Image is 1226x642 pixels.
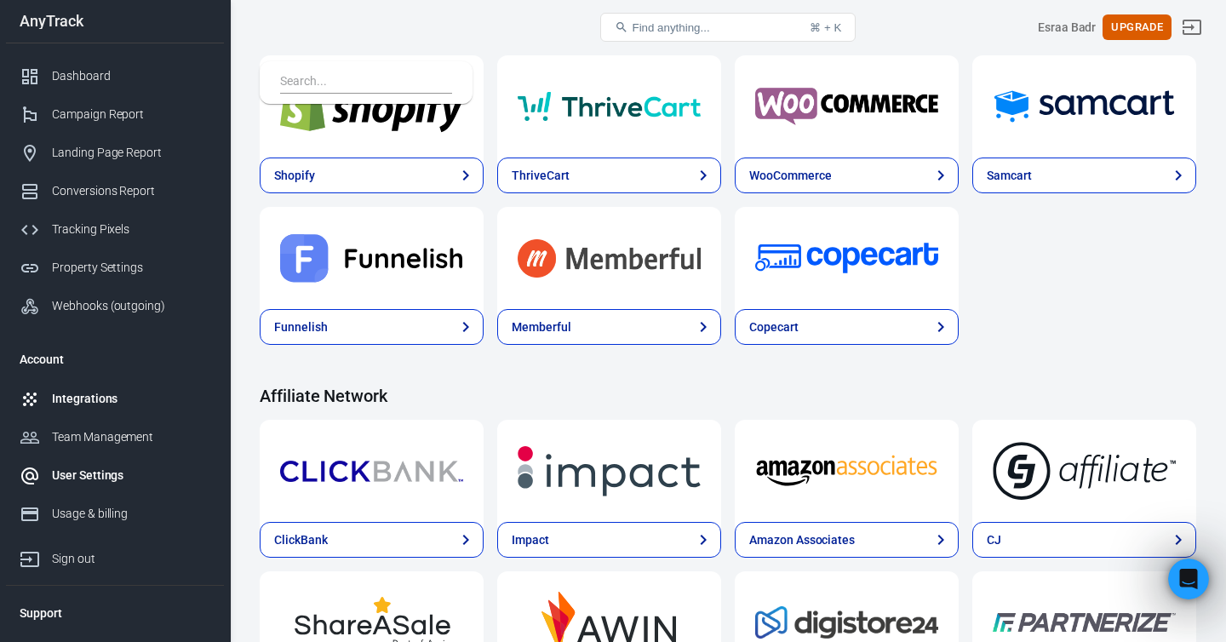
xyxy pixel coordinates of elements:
[497,522,721,558] a: Impact
[6,14,224,29] div: AnyTrack
[52,67,210,85] div: Dashboard
[497,309,721,345] a: Memberful
[755,76,938,137] img: WooCommerce
[6,593,224,633] li: Support
[260,386,1196,406] h4: Affiliate Network
[987,167,1032,185] div: Samcart
[260,207,484,309] a: Funnelish
[497,55,721,158] a: ThriveCart
[1172,7,1212,48] a: Sign out
[749,531,855,549] div: Amazon Associates
[52,390,210,408] div: Integrations
[755,440,938,502] img: Amazon Associates
[274,167,315,185] div: Shopify
[52,467,210,484] div: User Settings
[972,420,1196,522] a: CJ
[6,134,224,172] a: Landing Page Report
[52,221,210,238] div: Tracking Pixels
[52,428,210,446] div: Team Management
[1168,559,1209,599] iframe: Intercom live chat
[52,550,210,568] div: Sign out
[518,440,701,502] img: Impact
[512,167,570,185] div: ThriveCart
[972,55,1196,158] a: Samcart
[735,158,959,193] a: WooCommerce
[52,297,210,315] div: Webhooks (outgoing)
[972,158,1196,193] a: Samcart
[735,522,959,558] a: Amazon Associates
[52,106,210,123] div: Campaign Report
[497,158,721,193] a: ThriveCart
[755,227,938,289] img: Copecart
[632,21,709,34] span: Find anything...
[260,158,484,193] a: Shopify
[6,456,224,495] a: User Settings
[280,76,463,137] img: Shopify
[260,522,484,558] a: ClickBank
[6,57,224,95] a: Dashboard
[280,227,463,289] img: Funnelish
[6,249,224,287] a: Property Settings
[749,318,799,336] div: Copecart
[280,440,463,502] img: ClickBank
[512,318,571,336] div: Memberful
[1038,19,1097,37] div: Account id: 0PcudLfu
[260,55,484,158] a: Shopify
[735,309,959,345] a: Copecart
[274,531,328,549] div: ClickBank
[810,21,841,34] div: ⌘ + K
[52,182,210,200] div: Conversions Report
[735,420,959,522] a: Amazon Associates
[1103,14,1172,41] button: Upgrade
[6,418,224,456] a: Team Management
[518,76,701,137] img: ThriveCart
[280,72,445,94] input: Search...
[735,55,959,158] a: WooCommerce
[260,309,484,345] a: Funnelish
[512,531,549,549] div: Impact
[260,420,484,522] a: ClickBank
[993,76,1176,137] img: Samcart
[6,339,224,380] li: Account
[6,95,224,134] a: Campaign Report
[6,210,224,249] a: Tracking Pixels
[993,440,1176,502] img: CJ
[972,522,1196,558] a: CJ
[52,505,210,523] div: Usage & billing
[6,380,224,418] a: Integrations
[52,259,210,277] div: Property Settings
[600,13,856,42] button: Find anything...⌘ + K
[6,287,224,325] a: Webhooks (outgoing)
[735,207,959,309] a: Copecart
[749,167,831,185] div: WooCommerce
[274,318,328,336] div: Funnelish
[497,207,721,309] a: Memberful
[6,495,224,533] a: Usage & billing
[6,172,224,210] a: Conversions Report
[518,227,701,289] img: Memberful
[6,533,224,578] a: Sign out
[497,420,721,522] a: Impact
[987,531,1001,549] div: CJ
[52,144,210,162] div: Landing Page Report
